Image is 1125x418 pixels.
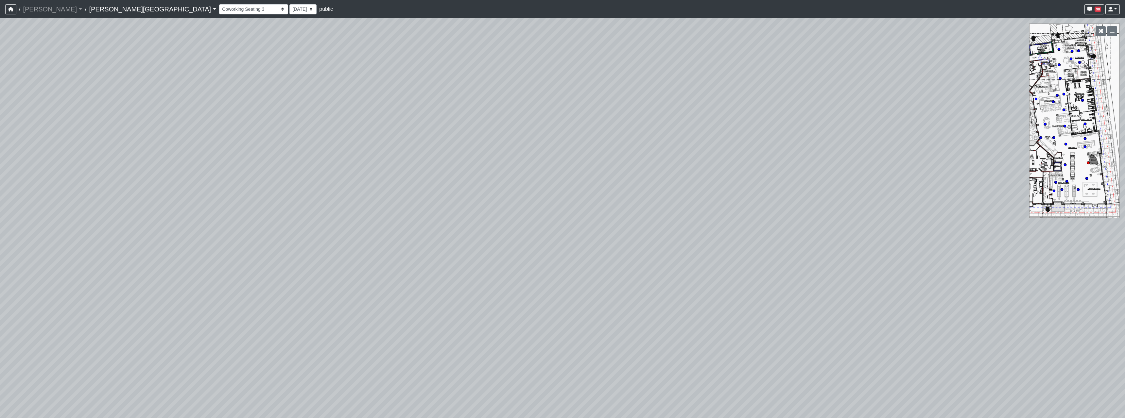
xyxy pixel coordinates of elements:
span: 98 [1095,7,1101,12]
a: [PERSON_NAME] [23,3,82,16]
span: public [319,6,333,12]
a: [PERSON_NAME][GEOGRAPHIC_DATA] [89,3,216,16]
span: / [82,3,89,16]
span: / [16,3,23,16]
button: 98 [1084,4,1104,14]
iframe: Ybug feedback widget [5,405,43,418]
